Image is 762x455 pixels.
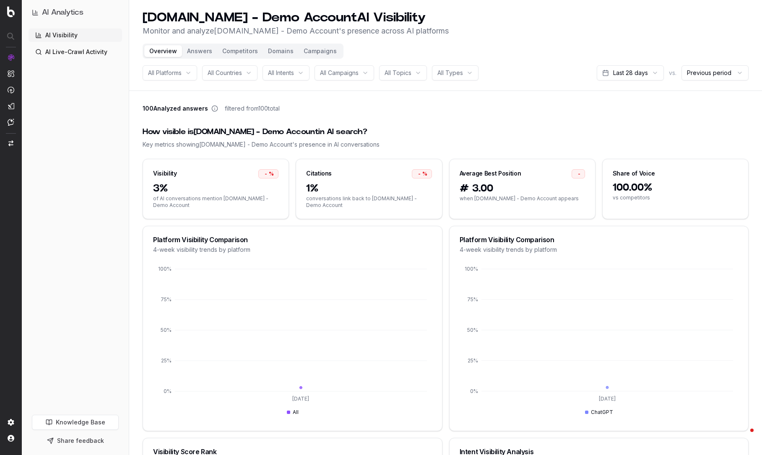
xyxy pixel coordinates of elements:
[8,86,14,93] img: Activation
[29,45,122,59] a: AI Live-Crawl Activity
[143,104,208,113] span: 100 Analyzed answers
[613,194,738,201] span: vs competitors
[292,396,309,402] tspan: [DATE]
[269,171,274,177] span: %
[585,409,613,416] div: ChatGPT
[467,327,478,333] tspan: 50%
[143,126,749,138] div: How visible is [DOMAIN_NAME] - Demo Account in AI search?
[158,266,172,272] tspan: 100%
[42,7,83,18] h1: AI Analytics
[263,45,299,57] button: Domains
[32,7,119,18] button: AI Analytics
[32,415,119,430] a: Knowledge Base
[299,45,342,57] button: Campaigns
[208,69,242,77] span: All Countries
[306,169,332,178] div: Citations
[306,182,432,195] span: 1%
[164,388,172,394] tspan: 0%
[161,357,172,364] tspan: 25%
[153,246,432,254] div: 4-week visibility trends by platform
[8,103,14,109] img: Studio
[733,427,754,447] iframe: Intercom live chat
[153,182,278,195] span: 3%
[8,70,14,77] img: Intelligence
[306,195,432,209] span: conversations link back to [DOMAIN_NAME] - Demo Account
[8,140,13,146] img: Switch project
[422,171,427,177] span: %
[412,169,432,178] div: -
[460,448,739,455] div: Intent Visibility Analysis
[143,140,749,149] div: Key metrics showing [DOMAIN_NAME] - Demo Account 's presence in AI conversations
[148,69,182,77] span: All Platforms
[613,169,655,178] div: Share of Voice
[467,296,478,302] tspan: 75%
[8,54,14,61] img: Analytics
[217,45,263,57] button: Competitors
[464,266,478,272] tspan: 100%
[143,25,449,37] p: Monitor and analyze [DOMAIN_NAME] - Demo Account 's presence across AI platforms
[599,396,616,402] tspan: [DATE]
[8,435,14,442] img: My account
[153,169,177,178] div: Visibility
[572,169,585,178] div: -
[467,357,478,364] tspan: 25%
[8,419,14,426] img: Setting
[470,388,478,394] tspan: 0%
[29,28,122,42] a: AI Visibility
[320,69,359,77] span: All Campaigns
[153,448,432,455] div: Visibility Score Rank
[8,119,14,126] img: Assist
[460,182,585,195] span: # 3.00
[258,169,278,178] div: -
[161,327,172,333] tspan: 50%
[460,246,739,254] div: 4-week visibility trends by platform
[385,69,411,77] span: All Topics
[460,169,521,178] div: Average Best Position
[153,195,278,209] span: of AI conversations mention [DOMAIN_NAME] - Demo Account
[153,236,432,243] div: Platform Visibility Comparison
[143,10,449,25] h1: [DOMAIN_NAME] - Demo Account AI Visibility
[144,45,182,57] button: Overview
[225,104,280,113] span: filtered from 100 total
[161,296,172,302] tspan: 75%
[32,433,119,448] button: Share feedback
[669,69,676,77] span: vs.
[268,69,294,77] span: All Intents
[287,409,299,416] div: All
[460,195,585,202] span: when [DOMAIN_NAME] - Demo Account appears
[460,236,739,243] div: Platform Visibility Comparison
[7,6,15,17] img: Botify logo
[613,181,738,194] span: 100.00%
[182,45,217,57] button: Answers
